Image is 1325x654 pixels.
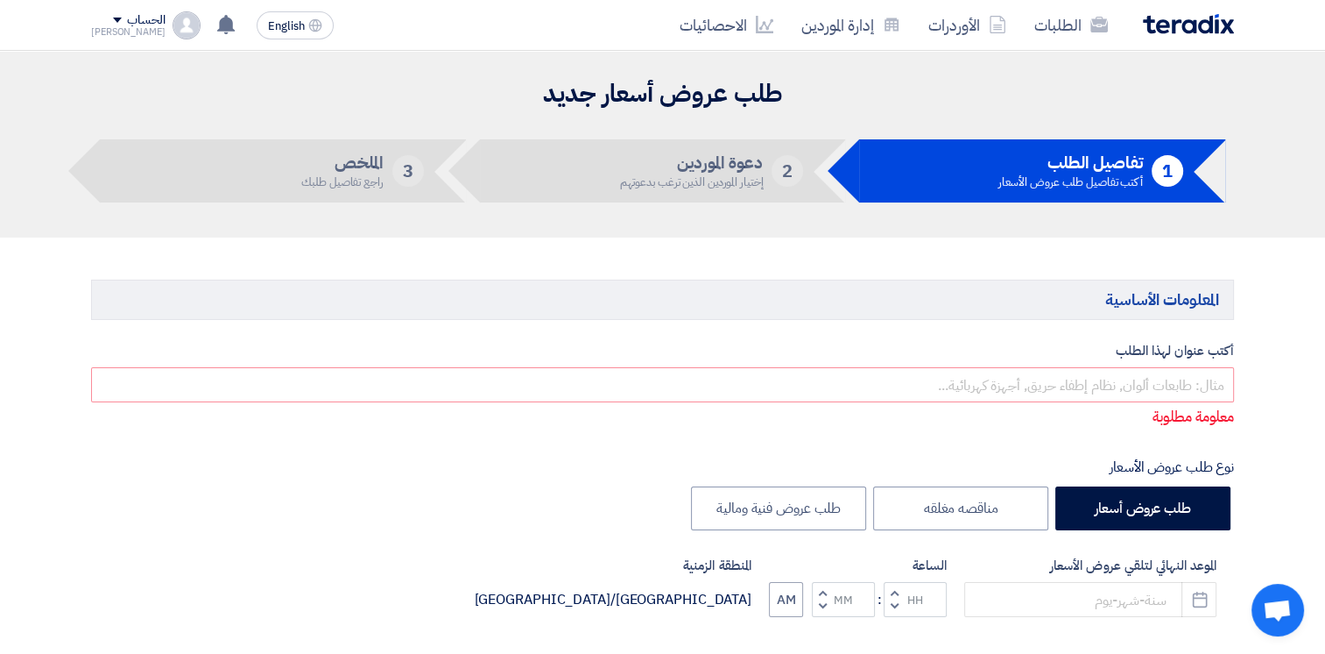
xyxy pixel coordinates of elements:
div: إختيار الموردين الذين ترغب بدعوتهم [620,176,764,188]
div: [PERSON_NAME] [91,27,166,37]
h5: دعوة الموردين [620,155,764,171]
div: 2 [772,155,803,187]
div: نوع طلب عروض الأسعار [91,457,1234,478]
h5: الملخص [301,155,383,171]
h5: المعلومات الأساسية [91,280,1234,319]
a: الأوردرات [914,4,1020,46]
div: 3 [392,155,424,187]
a: الطلبات [1020,4,1122,46]
a: إدارة الموردين [787,4,914,46]
label: مناقصه مغلقه [873,487,1048,530]
h2: طلب عروض أسعار جديد [91,77,1234,111]
a: الاحصائيات [666,4,787,46]
input: Minutes [812,582,875,617]
input: Hours [884,582,947,617]
button: AM [769,582,803,617]
label: طلب عروض أسعار [1055,487,1230,530]
label: الموعد النهائي لتلقي عروض الأسعار [964,556,1216,576]
p: معلومة مطلوبة [92,406,1234,429]
div: أكتب تفاصيل طلب عروض الأسعار [998,176,1143,188]
div: راجع تفاصيل طلبك [301,176,383,188]
button: English [257,11,334,39]
div: 1 [1152,155,1183,187]
img: profile_test.png [173,11,201,39]
label: طلب عروض فنية ومالية [691,487,866,530]
div: : [875,589,884,610]
a: Open chat [1251,584,1304,636]
img: Teradix logo [1143,14,1234,34]
label: المنطقة الزمنية [474,556,751,576]
div: [GEOGRAPHIC_DATA]/[GEOGRAPHIC_DATA] [474,589,751,610]
label: الساعة [769,556,947,576]
input: سنة-شهر-يوم [964,582,1216,617]
h5: تفاصيل الطلب [998,155,1143,171]
div: الحساب [127,13,165,28]
label: أكتب عنوان لهذا الطلب [91,341,1234,361]
span: English [268,20,305,32]
input: مثال: طابعات ألوان, نظام إطفاء حريق, أجهزة كهربائية... [91,367,1234,402]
